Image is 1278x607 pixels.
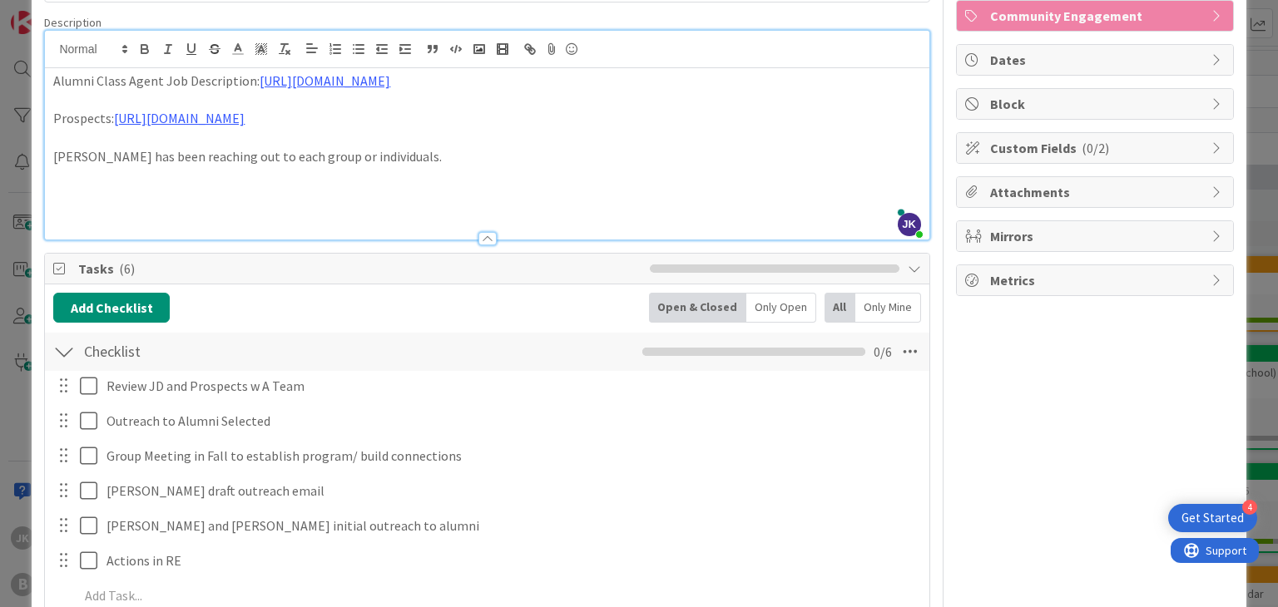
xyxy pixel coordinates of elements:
div: Only Open [746,293,816,323]
span: JK [898,213,921,236]
p: [PERSON_NAME] draft outreach email [106,481,918,501]
p: Prospects: [53,109,920,128]
span: Custom Fields [990,138,1203,158]
span: Community Engagement [990,6,1203,26]
p: Alumni Class Agent Job Description: [53,72,920,91]
span: Block [990,94,1203,114]
span: Tasks [78,259,641,279]
p: [PERSON_NAME] has been reaching out to each group or individuals. [53,147,920,166]
span: ( 0/2 ) [1082,140,1109,156]
span: Description [44,15,102,30]
a: [URL][DOMAIN_NAME] [260,72,390,89]
span: Attachments [990,182,1203,202]
span: Mirrors [990,226,1203,246]
p: Review JD and Prospects w A Team [106,377,918,396]
div: Only Mine [855,293,921,323]
span: Metrics [990,270,1203,290]
button: Add Checklist [53,293,170,323]
p: Actions in RE [106,551,918,570]
div: 4 [1242,500,1257,515]
p: Group Meeting in Fall to establish program/ build connections [106,447,918,466]
input: Add Checklist... [78,337,453,367]
span: 0 / 6 [874,342,892,362]
div: To enrich screen reader interactions, please activate Accessibility in Grammarly extension settings [45,68,929,239]
span: Dates [990,50,1203,70]
div: Get Started [1181,510,1244,526]
a: [URL][DOMAIN_NAME] [114,110,245,126]
p: [PERSON_NAME] and [PERSON_NAME] initial outreach to alumni [106,516,918,535]
p: Outreach to Alumni Selected [106,412,918,431]
div: All [825,293,855,323]
div: Open & Closed [649,293,746,323]
span: ( 6 ) [119,260,135,277]
span: Support [35,2,76,22]
div: Open Get Started checklist, remaining modules: 4 [1168,504,1257,532]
